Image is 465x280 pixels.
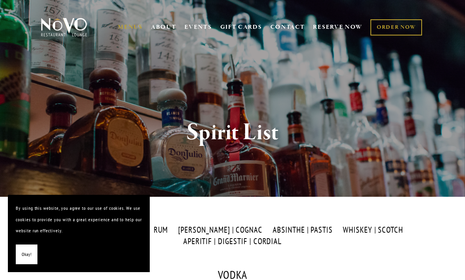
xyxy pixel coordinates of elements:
[370,19,422,35] a: ORDER NOW
[151,23,177,31] a: ABOUT
[313,20,363,35] a: RESERVE NOW
[220,20,262,35] a: GIFT CARDS
[16,203,142,237] p: By using this website, you agree to our use of cookies. We use cookies to provide you with a grea...
[269,224,337,236] label: ABSINTHE | PASTIS
[174,224,267,236] label: [PERSON_NAME] | COGNAC
[179,236,286,247] label: APERITIF | DIGESTIF | CORDIAL
[51,120,414,146] h1: Spirit List
[149,224,172,236] label: RUM
[339,224,407,236] label: WHISKEY | SCOTCH
[118,23,143,31] a: MENUS
[8,195,150,272] section: Cookie banner
[22,249,32,260] span: Okay!
[16,245,37,265] button: Okay!
[270,20,305,35] a: CONTACT
[39,17,89,37] img: Novo Restaurant &amp; Lounge
[184,23,212,31] a: EVENTS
